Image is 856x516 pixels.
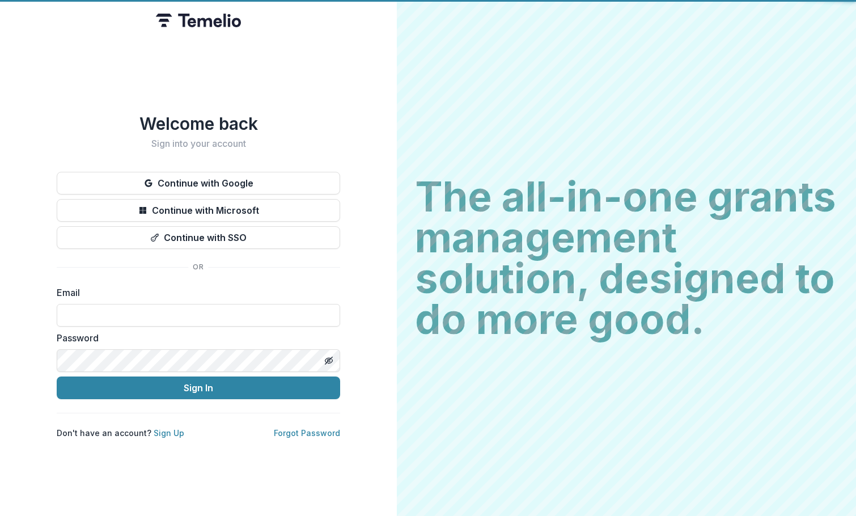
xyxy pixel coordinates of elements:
[57,377,340,399] button: Sign In
[57,199,340,222] button: Continue with Microsoft
[57,138,340,149] h2: Sign into your account
[57,427,184,439] p: Don't have an account?
[156,14,241,27] img: Temelio
[274,428,340,438] a: Forgot Password
[57,113,340,134] h1: Welcome back
[154,428,184,438] a: Sign Up
[320,352,338,370] button: Toggle password visibility
[57,226,340,249] button: Continue with SSO
[57,331,333,345] label: Password
[57,286,333,299] label: Email
[57,172,340,194] button: Continue with Google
